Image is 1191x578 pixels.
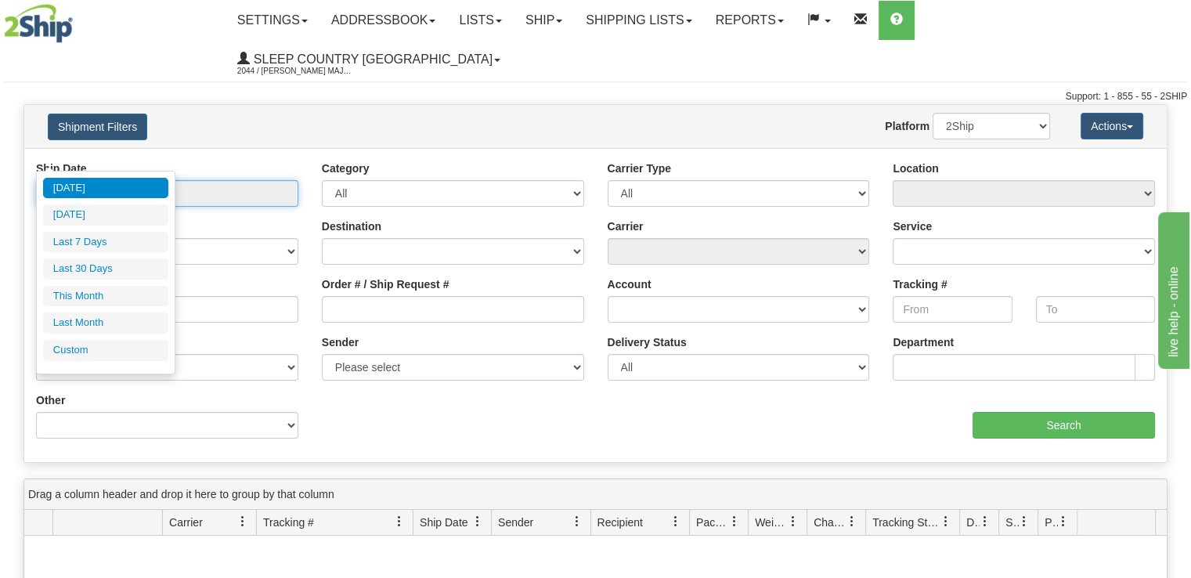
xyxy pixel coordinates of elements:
[237,63,355,79] span: 2044 / [PERSON_NAME] Major [PERSON_NAME]
[704,1,796,40] a: Reports
[608,334,687,350] label: Delivery Status
[597,515,643,530] span: Recipient
[814,515,846,530] span: Charge
[608,276,651,292] label: Account
[4,90,1187,103] div: Support: 1 - 855 - 55 - 2SHIP
[36,161,87,176] label: Ship Date
[447,1,513,40] a: Lists
[322,276,449,292] label: Order # / Ship Request #
[1005,515,1019,530] span: Shipment Issues
[43,204,168,226] li: [DATE]
[893,296,1012,323] input: From
[1155,209,1189,369] iframe: chat widget
[1045,515,1058,530] span: Pickup Status
[43,258,168,280] li: Last 30 Days
[24,479,1167,510] div: grid grouping header
[885,118,929,134] label: Platform
[43,178,168,199] li: [DATE]
[263,515,314,530] span: Tracking #
[4,4,73,43] img: logo2044.jpg
[662,508,689,535] a: Recipient filter column settings
[43,312,168,334] li: Last Month
[12,9,145,28] div: live help - online
[229,508,256,535] a: Carrier filter column settings
[893,219,932,234] label: Service
[498,515,533,530] span: Sender
[839,508,865,535] a: Charge filter column settings
[933,508,959,535] a: Tracking Status filter column settings
[43,286,168,307] li: This Month
[43,340,168,361] li: Custom
[322,219,381,234] label: Destination
[973,412,1155,439] input: Search
[226,1,319,40] a: Settings
[1011,508,1038,535] a: Shipment Issues filter column settings
[1081,113,1143,139] button: Actions
[319,1,448,40] a: Addressbook
[893,276,947,292] label: Tracking #
[574,1,703,40] a: Shipping lists
[322,334,359,350] label: Sender
[608,219,644,234] label: Carrier
[972,508,998,535] a: Delivery Status filter column settings
[386,508,413,535] a: Tracking # filter column settings
[966,515,980,530] span: Delivery Status
[514,1,574,40] a: Ship
[48,114,147,140] button: Shipment Filters
[608,161,671,176] label: Carrier Type
[43,232,168,253] li: Last 7 Days
[36,392,65,408] label: Other
[564,508,590,535] a: Sender filter column settings
[226,40,512,79] a: Sleep Country [GEOGRAPHIC_DATA] 2044 / [PERSON_NAME] Major [PERSON_NAME]
[893,334,954,350] label: Department
[755,515,788,530] span: Weight
[169,515,203,530] span: Carrier
[322,161,370,176] label: Category
[1050,508,1077,535] a: Pickup Status filter column settings
[250,52,493,66] span: Sleep Country [GEOGRAPHIC_DATA]
[721,508,748,535] a: Packages filter column settings
[696,515,729,530] span: Packages
[872,515,940,530] span: Tracking Status
[464,508,491,535] a: Ship Date filter column settings
[1036,296,1155,323] input: To
[780,508,807,535] a: Weight filter column settings
[893,161,938,176] label: Location
[420,515,467,530] span: Ship Date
